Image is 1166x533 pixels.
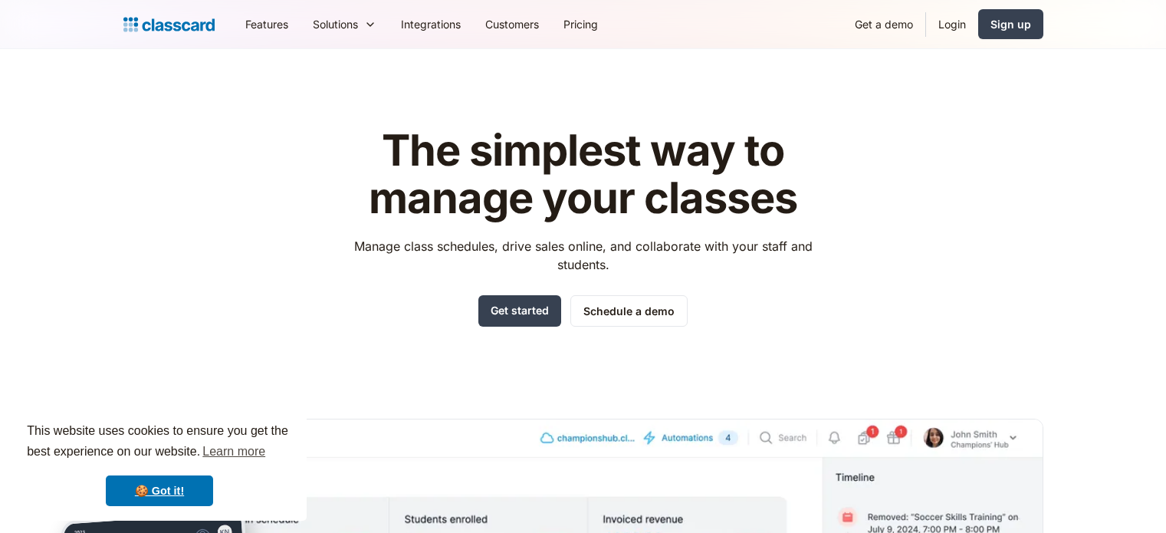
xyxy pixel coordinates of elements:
[551,7,610,41] a: Pricing
[123,14,215,35] a: Logo
[340,127,826,222] h1: The simplest way to manage your classes
[106,475,213,506] a: dismiss cookie message
[12,407,307,521] div: cookieconsent
[27,422,292,463] span: This website uses cookies to ensure you get the best experience on our website.
[473,7,551,41] a: Customers
[842,7,925,41] a: Get a demo
[233,7,301,41] a: Features
[340,237,826,274] p: Manage class schedules, drive sales online, and collaborate with your staff and students.
[926,7,978,41] a: Login
[570,295,688,327] a: Schedule a demo
[313,16,358,32] div: Solutions
[478,295,561,327] a: Get started
[389,7,473,41] a: Integrations
[200,440,268,463] a: learn more about cookies
[301,7,389,41] div: Solutions
[990,16,1031,32] div: Sign up
[978,9,1043,39] a: Sign up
